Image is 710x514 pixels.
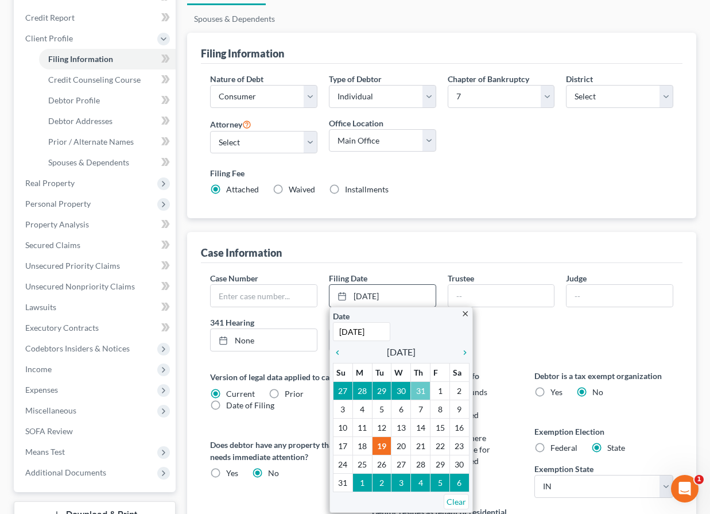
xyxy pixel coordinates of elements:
[25,405,76,415] span: Miscellaneous
[25,199,91,208] span: Personal Property
[461,310,470,318] i: close
[25,13,75,22] span: Credit Report
[25,219,89,229] span: Property Analysis
[455,345,470,359] a: chevron_right
[450,382,470,400] td: 2
[372,419,391,437] td: 12
[411,419,430,437] td: 14
[329,272,367,284] label: Filing Date
[48,137,134,146] span: Prior / Alternate Names
[391,382,411,400] td: 30
[226,389,255,399] span: Current
[25,364,52,374] span: Income
[695,475,704,484] span: 1
[333,437,352,455] td: 17
[25,447,65,457] span: Means Test
[210,167,673,179] label: Filing Fee
[25,240,80,250] span: Secured Claims
[352,437,372,455] td: 18
[607,443,625,453] span: State
[372,474,391,492] td: 2
[534,370,673,382] label: Debtor is a tax exempt organization
[352,400,372,419] td: 4
[345,184,389,194] span: Installments
[566,272,587,284] label: Judge
[16,256,176,276] a: Unsecured Priority Claims
[372,437,391,455] td: 19
[211,285,317,307] input: Enter case number...
[329,73,382,85] label: Type of Debtor
[411,400,430,419] td: 7
[430,437,450,455] td: 22
[450,419,470,437] td: 16
[372,364,391,382] th: Tu
[48,54,113,64] span: Filing Information
[411,474,430,492] td: 4
[48,95,100,105] span: Debtor Profile
[25,281,135,291] span: Unsecured Nonpriority Claims
[210,370,349,384] label: Version of legal data applied to case
[534,426,673,438] label: Exemption Election
[210,272,258,284] label: Case Number
[455,348,470,357] i: chevron_right
[391,455,411,474] td: 27
[25,261,120,270] span: Unsecured Priority Claims
[333,310,350,322] label: Date
[333,348,348,357] i: chevron_left
[411,437,430,455] td: 21
[444,494,469,509] a: Clear
[391,437,411,455] td: 20
[285,389,304,399] span: Prior
[16,7,176,28] a: Credit Report
[329,285,436,307] a: [DATE]
[333,419,352,437] td: 10
[391,364,411,382] th: W
[430,474,450,492] td: 5
[204,316,441,329] label: 341 Hearing
[550,387,562,397] span: Yes
[25,323,99,333] span: Executory Contracts
[210,117,251,131] label: Attorney
[16,421,176,442] a: SOFA Review
[333,400,352,419] td: 3
[39,90,176,111] a: Debtor Profile
[16,276,176,297] a: Unsecured Nonpriority Claims
[25,178,75,188] span: Real Property
[39,111,176,132] a: Debtor Addresses
[550,443,577,453] span: Federal
[211,329,317,351] a: None
[448,285,554,307] input: --
[48,116,112,126] span: Debtor Addresses
[25,426,73,436] span: SOFA Review
[268,468,279,478] span: No
[372,382,391,400] td: 29
[566,73,593,85] label: District
[226,468,238,478] span: Yes
[201,47,284,60] div: Filing Information
[430,400,450,419] td: 8
[448,73,529,85] label: Chapter of Bankruptcy
[25,33,73,43] span: Client Profile
[333,364,352,382] th: Su
[289,184,315,194] span: Waived
[671,475,699,503] iframe: Intercom live chat
[450,474,470,492] td: 6
[333,345,348,359] a: chevron_left
[352,382,372,400] td: 28
[461,307,470,320] a: close
[39,152,176,173] a: Spouses & Dependents
[226,184,259,194] span: Attached
[411,364,430,382] th: Th
[16,297,176,318] a: Lawsuits
[411,382,430,400] td: 31
[450,364,470,382] th: Sa
[329,117,383,129] label: Office Location
[333,474,352,492] td: 31
[48,75,141,84] span: Credit Counseling Course
[201,246,282,260] div: Case Information
[450,400,470,419] td: 9
[391,474,411,492] td: 3
[448,272,474,284] label: Trustee
[352,419,372,437] td: 11
[430,455,450,474] td: 29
